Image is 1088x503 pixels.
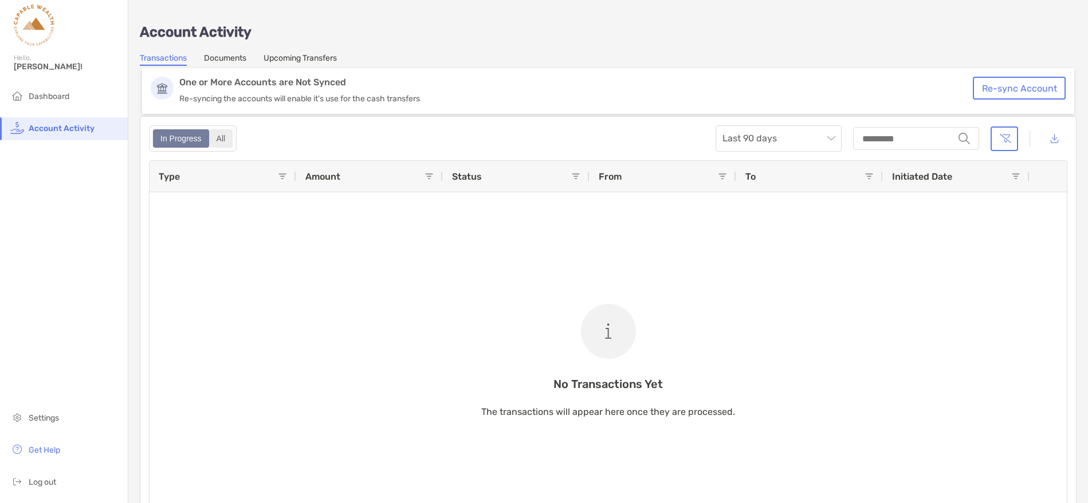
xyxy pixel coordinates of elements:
span: Last 90 days [722,126,835,151]
a: Transactions [140,53,187,66]
div: In Progress [154,130,208,146]
button: Re-sync Account [973,77,1066,100]
span: Account Activity [29,124,95,133]
a: Documents [204,53,246,66]
span: [PERSON_NAME]! [14,62,121,72]
img: logout icon [10,474,24,488]
span: Log out [29,477,56,487]
img: Zoe Logo [14,5,54,46]
span: Dashboard [29,92,69,101]
span: Settings [29,413,59,423]
img: household icon [10,89,24,102]
p: No Transactions Yet [481,377,735,391]
span: Get Help [29,445,60,455]
img: activity icon [10,121,24,134]
img: Account Icon [151,77,174,100]
p: The transactions will appear here once they are processed. [481,405,735,419]
button: Clear filters [991,126,1018,151]
img: input icon [959,133,970,144]
p: One or More Accounts are Not Synced [179,77,980,88]
p: Re-syncing the accounts will enable it's use for the cash transfers [179,94,980,104]
img: get-help icon [10,442,24,456]
a: Upcoming Transfers [264,53,337,66]
div: segmented control [149,125,237,152]
div: All [210,130,232,146]
img: settings icon [10,410,24,424]
p: Account Activity [140,25,1077,39]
